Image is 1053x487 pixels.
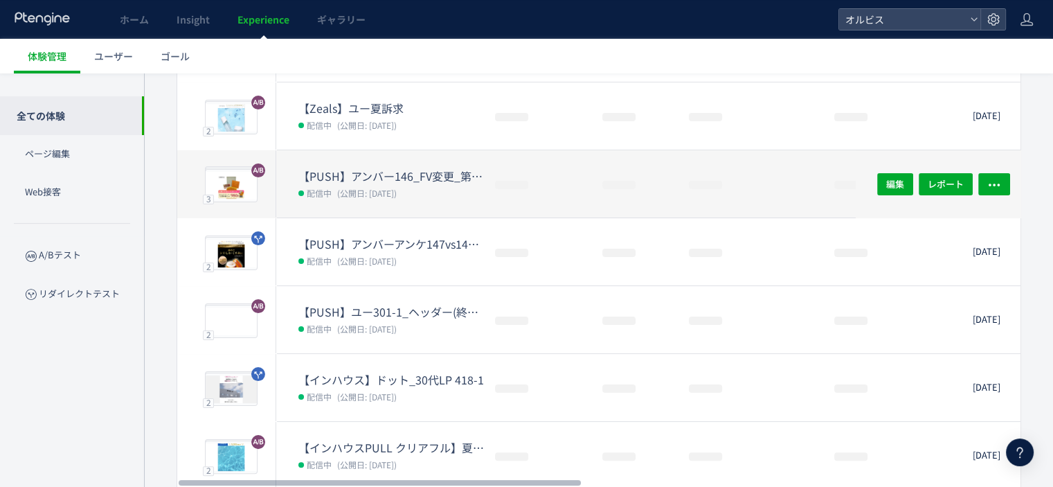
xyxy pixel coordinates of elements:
[298,372,484,388] dt: 【インハウス】ドット_30代LP 418-1
[317,12,366,26] span: ギャラリー
[203,194,214,204] div: 3
[177,12,210,26] span: Insight
[28,49,66,63] span: 体験管理
[337,391,397,402] span: (公開日: [DATE])
[206,102,257,134] img: c907e54416db144ba18275450211b12e1754468034477.jpeg
[298,236,484,252] dt: 【PUSH】アンバーアンケ147vs147-1
[307,254,332,267] span: 配信中
[203,262,214,272] div: 2
[337,187,397,199] span: (公開日: [DATE])
[298,304,484,320] dt: 【PUSH】ユー301-1_ヘッダー(終売訴求vs権威)
[206,441,257,473] img: 48611a6220ee2fed8b0a5d9949d1a63c1751344373828.jpeg
[928,172,964,195] span: レポート
[203,126,214,136] div: 2
[161,49,190,63] span: ゴール
[886,172,904,195] span: 編集
[337,255,397,267] span: (公開日: [DATE])
[337,459,397,470] span: (公開日: [DATE])
[919,172,973,195] button: レポート
[298,168,484,184] dt: 【PUSH】アンバー146_FV変更_第二弾
[307,118,332,132] span: 配信中
[203,398,214,407] div: 2
[94,49,133,63] span: ユーザー
[237,12,289,26] span: Experience
[203,466,214,475] div: 2
[307,186,332,200] span: 配信中
[298,440,484,456] dt: 【インハウスPULL クリアフル】夏訴求 205
[206,170,257,202] img: 1132b7a5d0bb1f7892e0f96aaedbfb2c1755077051745.jpeg
[206,238,257,269] img: a227158a6f9b3910ab5d286f8e6213a21754805915538.jpeg
[307,321,332,335] span: 配信中
[298,100,484,116] dt: 【Zeals】ユー夏訴求
[307,457,332,471] span: 配信中
[841,9,964,30] span: オルビス
[877,172,913,195] button: 編集
[120,12,149,26] span: ホーム
[206,306,257,337] img: c907e54416db144ba18275450211b12e1754631494929.jpeg
[203,330,214,339] div: 2
[307,389,332,403] span: 配信中
[206,373,257,405] img: 9584880f03bd04054b56e8e8a066b24b1754646345010.jpeg
[337,119,397,131] span: (公開日: [DATE])
[337,323,397,335] span: (公開日: [DATE])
